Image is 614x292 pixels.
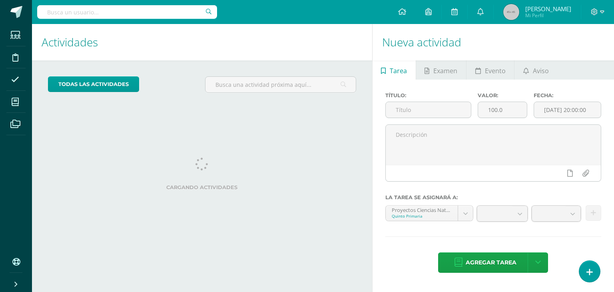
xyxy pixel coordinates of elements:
a: Evento [466,60,514,80]
h1: Nueva actividad [382,24,604,60]
input: Busca una actividad próxima aquí... [205,77,355,92]
input: Título [386,102,471,118]
label: Título: [385,92,472,98]
a: Examen [416,60,466,80]
a: Aviso [514,60,557,80]
span: Examen [433,61,457,80]
label: Valor: [478,92,527,98]
h1: Actividades [42,24,363,60]
span: Tarea [390,61,407,80]
span: Evento [485,61,506,80]
a: Proyectos Ciencias Naturales 'A'Quinto Primaria [386,206,473,221]
label: La tarea se asignará a: [385,194,601,200]
input: Busca un usuario... [37,5,217,19]
span: Agregar tarea [466,253,516,272]
input: Fecha de entrega [534,102,601,118]
a: todas las Actividades [48,76,139,92]
span: [PERSON_NAME] [525,5,571,13]
label: Cargando actividades [48,184,356,190]
span: Aviso [533,61,549,80]
div: Proyectos Ciencias Naturales 'A' [392,206,452,213]
a: Tarea [373,60,416,80]
img: 45x45 [503,4,519,20]
div: Quinto Primaria [392,213,452,219]
label: Fecha: [534,92,601,98]
input: Puntos máximos [478,102,526,118]
span: Mi Perfil [525,12,571,19]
